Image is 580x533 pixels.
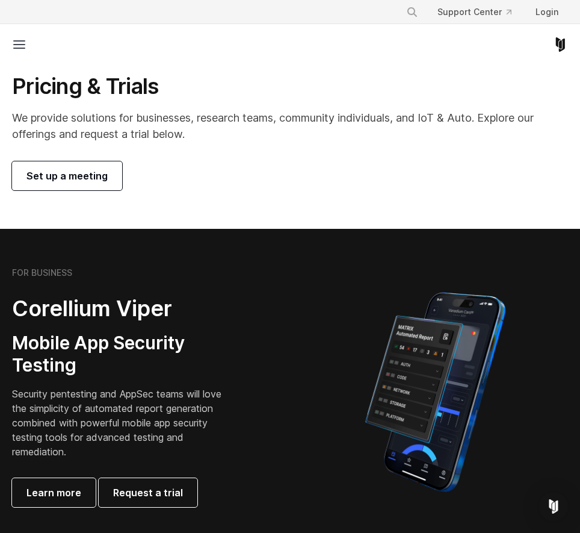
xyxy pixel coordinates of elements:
[539,492,568,521] div: Open Intercom Messenger
[526,1,568,23] a: Login
[99,478,197,507] a: Request a trial
[12,332,232,377] h3: Mobile App Security Testing
[26,485,81,500] span: Learn more
[12,110,568,142] p: We provide solutions for businesses, research teams, community individuals, and IoT & Auto. Explo...
[12,387,232,459] p: Security pentesting and AppSec teams will love the simplicity of automated report generation comb...
[26,169,108,183] span: Set up a meeting
[12,161,122,190] a: Set up a meeting
[12,295,232,322] h2: Corellium Viper
[12,478,96,507] a: Learn more
[428,1,521,23] a: Support Center
[12,267,72,278] h6: FOR BUSINESS
[345,287,526,497] img: Corellium MATRIX automated report on iPhone showing app vulnerability test results across securit...
[12,73,568,100] h1: Pricing & Trials
[401,1,423,23] button: Search
[113,485,183,500] span: Request a trial
[396,1,568,23] div: Navigation Menu
[553,37,568,52] a: Corellium Home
